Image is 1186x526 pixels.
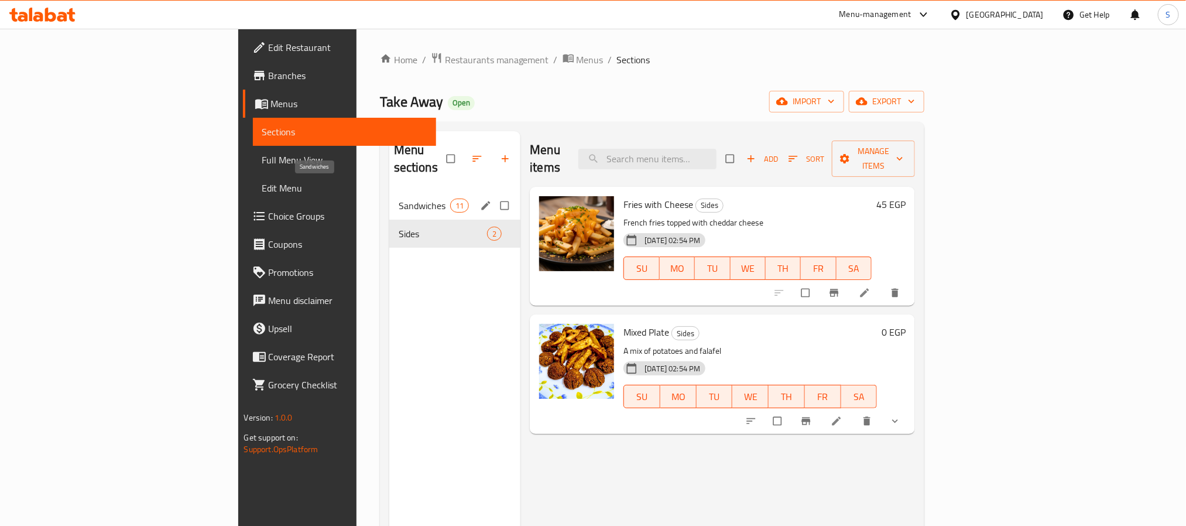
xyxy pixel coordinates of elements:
p: A mix of potatoes and falafel [623,344,877,358]
span: export [858,94,915,109]
h6: 45 EGP [876,196,906,213]
button: Add section [492,146,520,172]
a: Edit Menu [253,174,436,202]
span: TH [770,260,796,277]
div: [GEOGRAPHIC_DATA] [966,8,1044,21]
span: Mixed Plate [623,323,669,341]
a: Promotions [243,258,436,286]
button: WE [732,385,769,408]
svg: Show Choices [889,415,901,427]
li: / [608,53,612,67]
button: Branch-specific-item [793,408,821,434]
button: import [769,91,844,112]
span: Branches [269,69,427,83]
span: [DATE] 02:54 PM [640,363,705,374]
button: delete [854,408,882,434]
span: Get support on: [244,430,298,445]
span: Choice Groups [269,209,427,223]
span: Coverage Report [269,350,427,364]
button: export [849,91,924,112]
span: Grocery Checklist [269,378,427,392]
a: Support.OpsPlatform [244,442,318,457]
button: Branch-specific-item [821,280,849,306]
span: MO [664,260,690,277]
span: Full Menu View [262,153,427,167]
button: MO [660,385,697,408]
button: Sort [786,150,827,168]
div: Sides [695,199,724,213]
a: Edit menu item [831,415,845,427]
a: Menus [243,90,436,118]
a: Coupons [243,230,436,258]
span: Menu disclaimer [269,293,427,308]
span: [DATE] 02:54 PM [640,235,705,246]
span: Edit Menu [262,181,427,195]
button: TH [769,385,805,408]
a: Menu disclaimer [243,286,436,315]
div: items [487,227,502,241]
span: SA [841,260,867,277]
span: Version: [244,410,273,425]
div: Sandwiches11edit [389,192,521,220]
span: WE [735,260,761,277]
span: Sides [696,199,723,212]
span: Promotions [269,265,427,279]
button: MO [660,257,695,280]
a: Grocery Checklist [243,371,436,399]
div: Sides [399,227,488,241]
span: 1.0.0 [275,410,293,425]
h6: 0 EGP [882,324,906,340]
span: Sides [672,327,699,340]
a: Sections [253,118,436,146]
span: Upsell [269,322,427,336]
span: Fries with Cheese [623,196,693,213]
span: Menus [271,97,427,111]
span: Edit Restaurant [269,40,427,54]
span: TU [700,260,725,277]
span: FR [810,388,837,405]
img: Mixed Plate [539,324,614,399]
span: MO [665,388,692,405]
a: Full Menu View [253,146,436,174]
p: French fries topped with cheddar cheese [623,216,872,230]
span: Sections [262,125,427,139]
span: TU [701,388,728,405]
button: SA [837,257,872,280]
span: SU [629,260,654,277]
button: SU [623,257,659,280]
img: Fries with Cheese [539,196,614,271]
button: WE [731,257,766,280]
span: Select all sections [440,148,464,170]
span: Open [448,98,475,108]
a: Restaurants management [431,52,549,67]
span: FR [805,260,831,277]
button: show more [882,408,910,434]
span: TH [773,388,800,405]
button: Manage items [832,141,915,177]
span: Add item [743,150,781,168]
a: Branches [243,62,436,90]
button: FR [805,385,841,408]
button: TU [697,385,733,408]
span: Manage items [841,144,906,173]
input: search [578,149,717,169]
div: Sides [671,326,700,340]
span: Coupons [269,237,427,251]
div: Sides2 [389,220,521,248]
nav: breadcrumb [380,52,925,67]
span: 11 [451,200,468,211]
a: Upsell [243,315,436,343]
span: Sort items [781,150,832,168]
span: Select to update [766,410,791,432]
button: TH [766,257,801,280]
a: Edit Restaurant [243,33,436,62]
a: Coverage Report [243,343,436,371]
span: Sort [789,152,824,166]
div: items [450,199,469,213]
span: WE [737,388,764,405]
a: Menus [563,52,604,67]
span: Select section [719,148,743,170]
span: S [1166,8,1171,21]
span: Menus [577,53,604,67]
div: Menu-management [839,8,911,22]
